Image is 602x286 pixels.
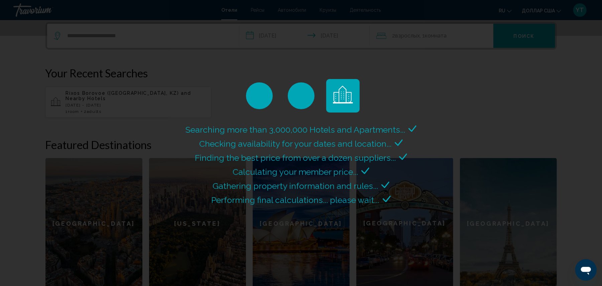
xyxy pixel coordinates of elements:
[195,153,396,163] span: Finding the best price from over a dozen suppliers...
[199,139,391,149] span: Checking availability for your dates and location...
[186,125,405,135] span: Searching more than 3,000,000 Hotels and Apartments...
[212,195,379,205] span: Performing final calculations... please wait...
[575,259,597,281] iframe: Кнопка запуска окна обмена сообщениями
[233,167,358,177] span: Calculating your member price...
[213,181,378,191] span: Gathering property information and rules...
